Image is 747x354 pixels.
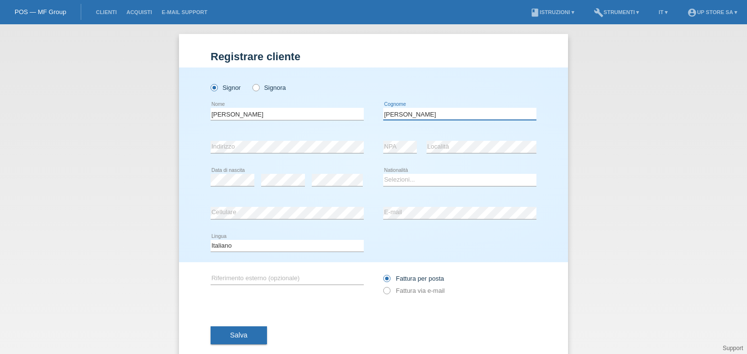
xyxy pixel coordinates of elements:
[383,287,445,294] label: Fattura via e-mail
[211,84,217,90] input: Signor
[687,8,697,17] i: account_circle
[723,345,743,352] a: Support
[211,51,536,63] h1: Registrare cliente
[383,275,444,282] label: Fattura per posta
[211,84,241,91] label: Signor
[383,287,390,299] input: Fattura via e-mail
[252,84,286,91] label: Signora
[589,9,644,15] a: buildStrumenti ▾
[594,8,604,17] i: build
[211,326,267,345] button: Salva
[383,275,390,287] input: Fattura per posta
[122,9,157,15] a: Acquisti
[91,9,122,15] a: Clienti
[682,9,742,15] a: account_circleUp Store SA ▾
[157,9,213,15] a: E-mail Support
[525,9,579,15] a: bookIstruzioni ▾
[654,9,673,15] a: IT ▾
[15,8,66,16] a: POS — MF Group
[230,331,248,339] span: Salva
[530,8,540,17] i: book
[252,84,259,90] input: Signora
